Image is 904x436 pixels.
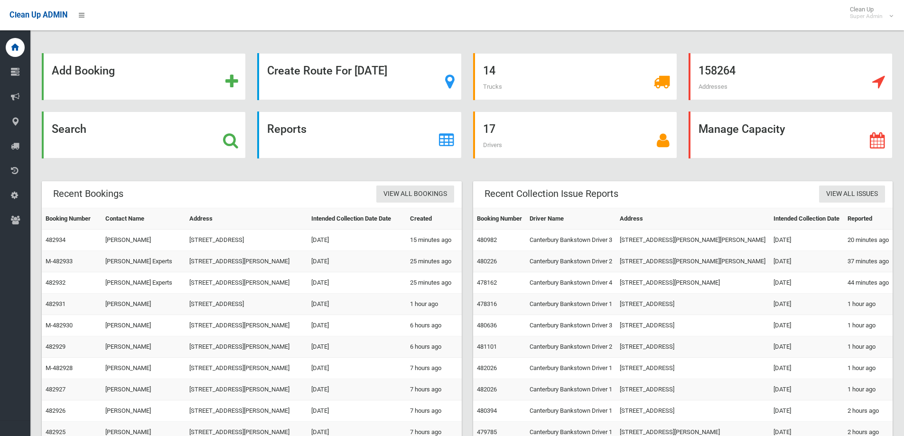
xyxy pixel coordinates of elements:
[473,185,630,203] header: Recent Collection Issue Reports
[102,336,186,358] td: [PERSON_NAME]
[477,300,497,307] a: 478316
[186,251,308,272] td: [STREET_ADDRESS][PERSON_NAME]
[616,336,770,358] td: [STREET_ADDRESS]
[616,208,770,230] th: Address
[308,315,406,336] td: [DATE]
[46,386,65,393] a: 482927
[616,230,770,251] td: [STREET_ADDRESS][PERSON_NAME][PERSON_NAME]
[770,400,843,422] td: [DATE]
[46,258,73,265] a: M-482933
[308,230,406,251] td: [DATE]
[844,336,893,358] td: 1 hour ago
[616,272,770,294] td: [STREET_ADDRESS][PERSON_NAME]
[616,379,770,400] td: [STREET_ADDRESS]
[42,208,102,230] th: Booking Number
[52,122,86,136] strong: Search
[267,64,387,77] strong: Create Route For [DATE]
[102,272,186,294] td: [PERSON_NAME] Experts
[844,379,893,400] td: 1 hour ago
[473,111,677,158] a: 17 Drivers
[406,208,462,230] th: Created
[186,379,308,400] td: [STREET_ADDRESS][PERSON_NAME]
[186,315,308,336] td: [STREET_ADDRESS][PERSON_NAME]
[770,230,843,251] td: [DATE]
[406,230,462,251] td: 15 minutes ago
[770,251,843,272] td: [DATE]
[308,272,406,294] td: [DATE]
[699,64,736,77] strong: 158264
[257,53,461,100] a: Create Route For [DATE]
[46,364,73,371] a: M-482928
[406,379,462,400] td: 7 hours ago
[42,53,246,100] a: Add Booking
[46,407,65,414] a: 482926
[526,208,616,230] th: Driver Name
[308,294,406,315] td: [DATE]
[689,53,893,100] a: 158264 Addresses
[770,336,843,358] td: [DATE]
[308,251,406,272] td: [DATE]
[102,400,186,422] td: [PERSON_NAME]
[9,10,67,19] span: Clean Up ADMIN
[477,258,497,265] a: 480226
[308,400,406,422] td: [DATE]
[46,279,65,286] a: 482932
[186,358,308,379] td: [STREET_ADDRESS][PERSON_NAME]
[406,336,462,358] td: 6 hours ago
[477,386,497,393] a: 482026
[186,230,308,251] td: [STREET_ADDRESS]
[844,208,893,230] th: Reported
[770,208,843,230] th: Intended Collection Date
[477,364,497,371] a: 482026
[102,230,186,251] td: [PERSON_NAME]
[42,111,246,158] a: Search
[406,315,462,336] td: 6 hours ago
[770,358,843,379] td: [DATE]
[308,336,406,358] td: [DATE]
[46,236,65,243] a: 482934
[483,64,495,77] strong: 14
[406,358,462,379] td: 7 hours ago
[406,272,462,294] td: 25 minutes ago
[844,315,893,336] td: 1 hour ago
[616,315,770,336] td: [STREET_ADDRESS]
[616,358,770,379] td: [STREET_ADDRESS]
[186,400,308,422] td: [STREET_ADDRESS][PERSON_NAME]
[376,186,454,203] a: View All Bookings
[699,122,785,136] strong: Manage Capacity
[406,400,462,422] td: 7 hours ago
[406,251,462,272] td: 25 minutes ago
[844,400,893,422] td: 2 hours ago
[477,407,497,414] a: 480394
[526,251,616,272] td: Canterbury Bankstown Driver 2
[308,379,406,400] td: [DATE]
[477,428,497,436] a: 479785
[46,428,65,436] a: 482925
[102,208,186,230] th: Contact Name
[526,315,616,336] td: Canterbury Bankstown Driver 3
[477,279,497,286] a: 478162
[526,336,616,358] td: Canterbury Bankstown Driver 2
[845,6,892,20] span: Clean Up
[526,358,616,379] td: Canterbury Bankstown Driver 1
[616,251,770,272] td: [STREET_ADDRESS][PERSON_NAME][PERSON_NAME]
[850,13,883,20] small: Super Admin
[819,186,885,203] a: View All Issues
[526,294,616,315] td: Canterbury Bankstown Driver 1
[473,208,526,230] th: Booking Number
[308,358,406,379] td: [DATE]
[699,83,727,90] span: Addresses
[46,343,65,350] a: 482929
[102,358,186,379] td: [PERSON_NAME]
[689,111,893,158] a: Manage Capacity
[257,111,461,158] a: Reports
[770,272,843,294] td: [DATE]
[844,272,893,294] td: 44 minutes ago
[102,251,186,272] td: [PERSON_NAME] Experts
[52,64,115,77] strong: Add Booking
[844,251,893,272] td: 37 minutes ago
[770,294,843,315] td: [DATE]
[844,294,893,315] td: 1 hour ago
[844,230,893,251] td: 20 minutes ago
[616,400,770,422] td: [STREET_ADDRESS]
